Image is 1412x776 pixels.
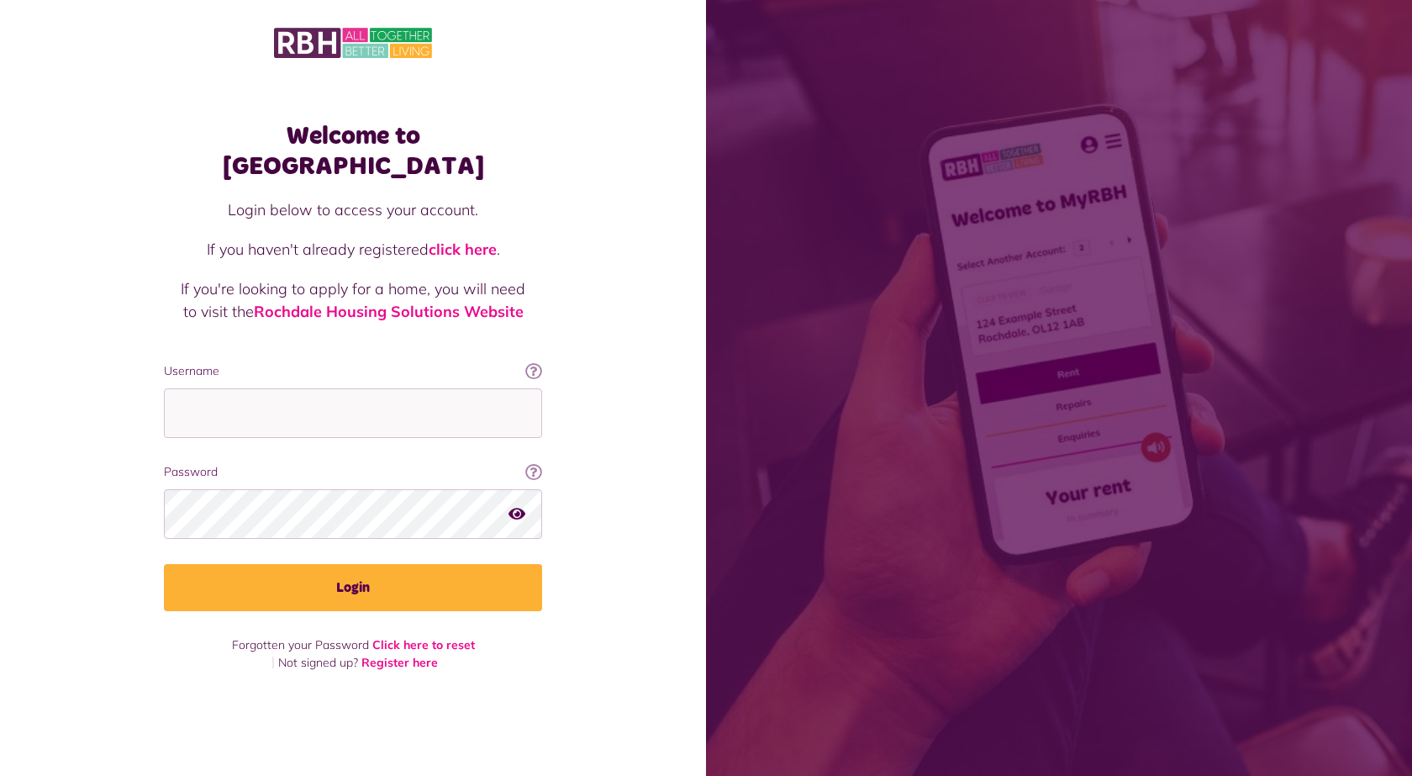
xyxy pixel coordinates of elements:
a: click here [429,240,497,259]
h1: Welcome to [GEOGRAPHIC_DATA] [164,121,542,182]
span: Not signed up? [278,655,358,670]
img: MyRBH [274,25,432,61]
p: Login below to access your account. [181,198,525,221]
a: Rochdale Housing Solutions Website [254,302,524,321]
span: Forgotten your Password [232,637,369,652]
label: Password [164,463,542,481]
p: If you're looking to apply for a home, you will need to visit the [181,277,525,323]
label: Username [164,362,542,380]
button: Login [164,564,542,611]
a: Register here [361,655,438,670]
a: Click here to reset [372,637,475,652]
p: If you haven't already registered . [181,238,525,261]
